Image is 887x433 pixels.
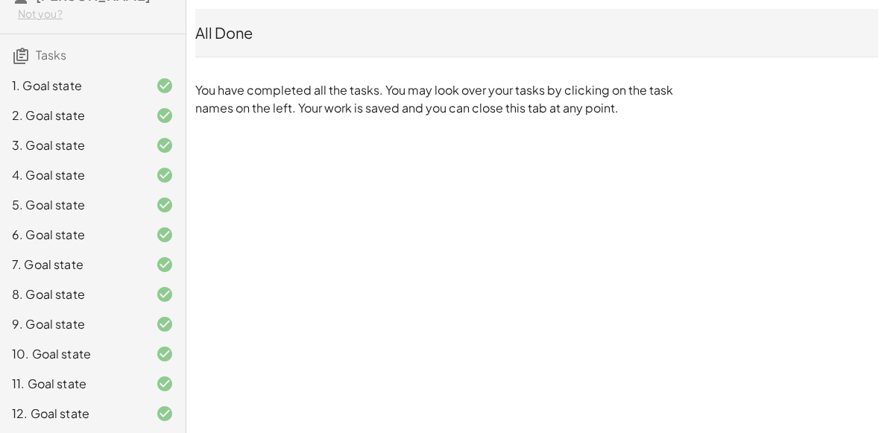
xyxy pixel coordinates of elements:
i: Task finished and correct. [156,345,174,363]
div: 9. Goal state [12,315,132,333]
i: Task finished and correct. [156,315,174,333]
div: 10. Goal state [12,345,132,363]
i: Task finished and correct. [156,136,174,154]
i: Task finished and correct. [156,77,174,95]
div: 3. Goal state [12,136,132,154]
i: Task finished and correct. [156,405,174,423]
div: Not you? [18,7,174,22]
div: 7. Goal state [12,256,132,274]
i: Task finished and correct. [156,107,174,124]
div: 11. Goal state [12,375,132,393]
i: Task finished and correct. [156,226,174,244]
i: Task finished and correct. [156,196,174,214]
div: 12. Goal state [12,405,132,423]
div: 2. Goal state [12,107,132,124]
span: Tasks [36,47,66,63]
div: All Done [195,22,878,43]
div: 1. Goal state [12,77,132,95]
div: 4. Goal state [12,166,132,184]
div: 5. Goal state [12,196,132,214]
div: 8. Goal state [12,285,132,303]
div: 6. Goal state [12,226,132,244]
i: Task finished and correct. [156,256,174,274]
i: Task finished and correct. [156,166,174,184]
i: Task finished and correct. [156,375,174,393]
p: You have completed all the tasks. You may look over your tasks by clicking on the task names on t... [195,81,680,117]
i: Task finished and correct. [156,285,174,303]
